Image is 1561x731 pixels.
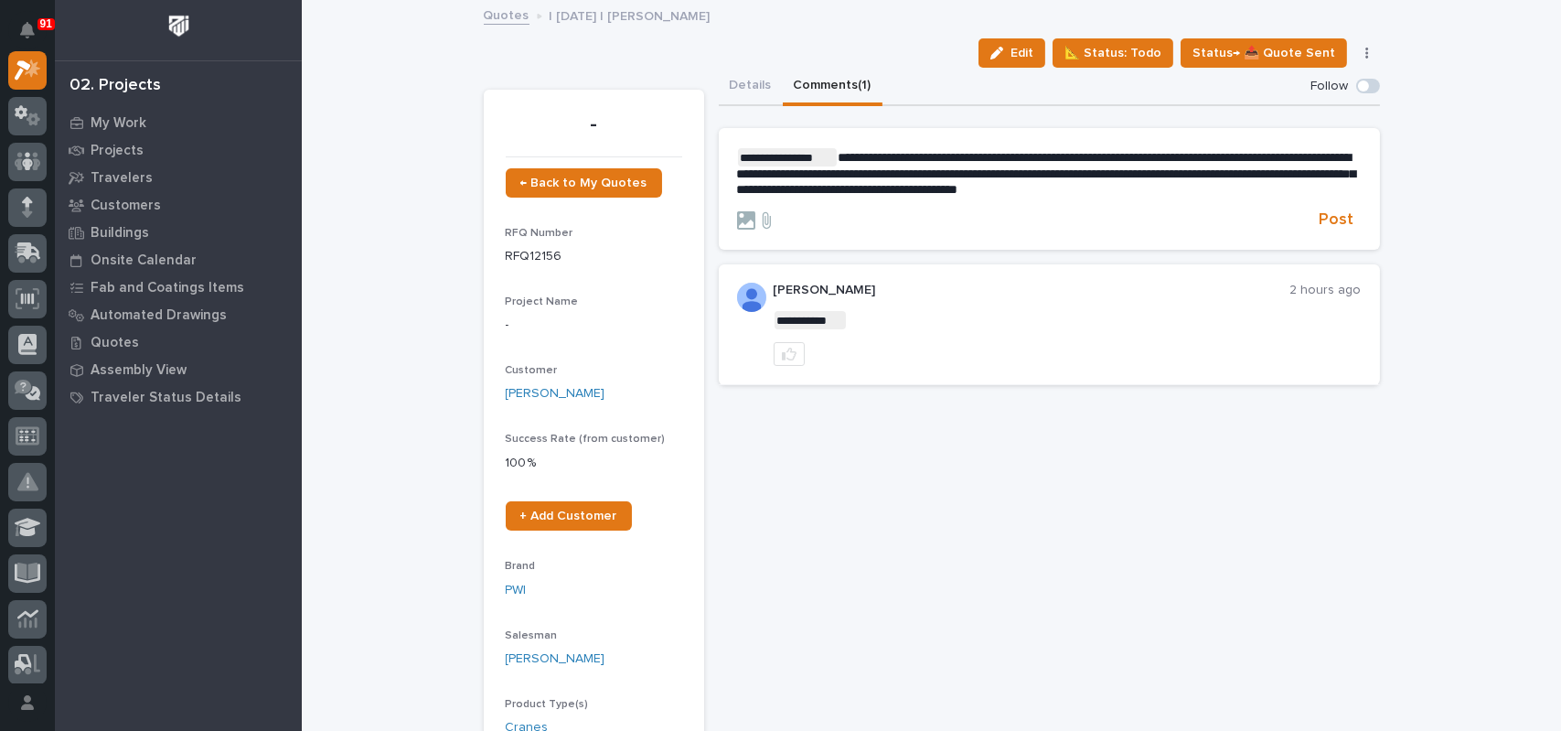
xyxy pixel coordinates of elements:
[550,5,711,25] p: | [DATE] | [PERSON_NAME]
[506,228,573,239] span: RFQ Number
[55,191,302,219] a: Customers
[55,356,302,383] a: Assembly View
[719,68,783,106] button: Details
[484,4,529,25] a: Quotes
[91,280,244,296] p: Fab and Coatings Items
[55,109,302,136] a: My Work
[506,561,536,572] span: Brand
[91,390,241,406] p: Traveler Status Details
[8,11,47,49] button: Notifications
[1290,283,1362,298] p: 2 hours ago
[506,454,682,473] p: 100 %
[774,342,805,366] button: like this post
[91,335,139,351] p: Quotes
[162,9,196,43] img: Workspace Logo
[506,434,666,445] span: Success Rate (from customer)
[1010,45,1033,61] span: Edit
[40,17,52,30] p: 91
[1192,42,1335,64] span: Status→ 📤 Quote Sent
[1311,79,1349,94] p: Follow
[506,296,579,307] span: Project Name
[55,383,302,411] a: Traveler Status Details
[520,177,647,189] span: ← Back to My Quotes
[55,328,302,356] a: Quotes
[506,112,682,138] p: -
[506,501,632,531] a: + Add Customer
[978,38,1045,68] button: Edit
[1053,38,1173,68] button: 📐 Status: Todo
[91,115,146,132] p: My Work
[506,581,527,600] a: PWI
[506,365,558,376] span: Customer
[91,253,197,269] p: Onsite Calendar
[55,246,302,274] a: Onsite Calendar
[1181,38,1347,68] button: Status→ 📤 Quote Sent
[55,301,302,328] a: Automated Drawings
[69,76,161,96] div: 02. Projects
[506,384,605,403] a: [PERSON_NAME]
[783,68,882,106] button: Comments (1)
[91,143,144,159] p: Projects
[55,274,302,301] a: Fab and Coatings Items
[506,247,682,266] p: RFQ12156
[737,283,766,312] img: ALV-UjVK11pvv0JrxM8bNkTQWfv4xnZ85s03ZHtFT3xxB8qVTUjtPHO-DWWZTEdA35mZI6sUjE79Qfstu9ANu_EFnWHbkWd3s...
[23,22,47,51] div: Notifications91
[774,283,1290,298] p: [PERSON_NAME]
[520,510,617,522] span: + Add Customer
[55,164,302,191] a: Travelers
[506,316,682,335] p: -
[1064,42,1161,64] span: 📐 Status: Todo
[506,168,662,198] a: ← Back to My Quotes
[91,307,227,324] p: Automated Drawings
[91,170,153,187] p: Travelers
[1320,210,1354,231] span: Post
[506,650,605,669] a: [PERSON_NAME]
[91,362,187,379] p: Assembly View
[55,136,302,164] a: Projects
[55,219,302,246] a: Buildings
[506,630,558,641] span: Salesman
[91,198,161,214] p: Customers
[91,225,149,242] p: Buildings
[506,699,589,710] span: Product Type(s)
[1312,210,1362,231] button: Post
